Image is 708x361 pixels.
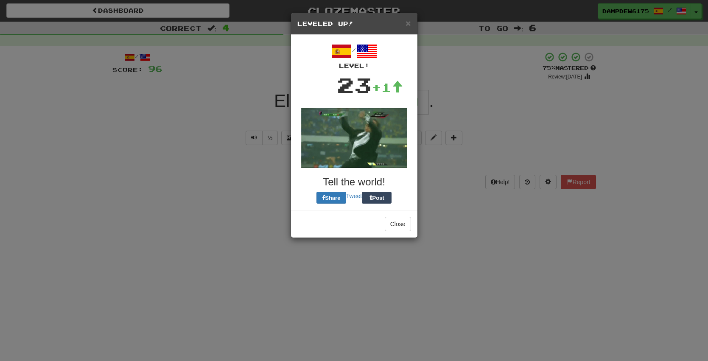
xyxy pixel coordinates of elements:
[362,192,392,204] button: Post
[406,18,411,28] span: ×
[346,193,362,199] a: Tweet
[385,217,411,231] button: Close
[406,19,411,28] button: Close
[297,62,411,70] div: Level:
[316,192,346,204] button: Share
[297,20,411,28] h5: Leveled Up!
[301,108,407,168] img: soccer-coach-2-a9306edb2ed3f6953285996bb4238f2040b39cbea5cfbac61ac5b5c8179d3151.gif
[372,79,403,96] div: +1
[297,176,411,187] h3: Tell the world!
[297,41,411,70] div: /
[337,70,372,100] div: 23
